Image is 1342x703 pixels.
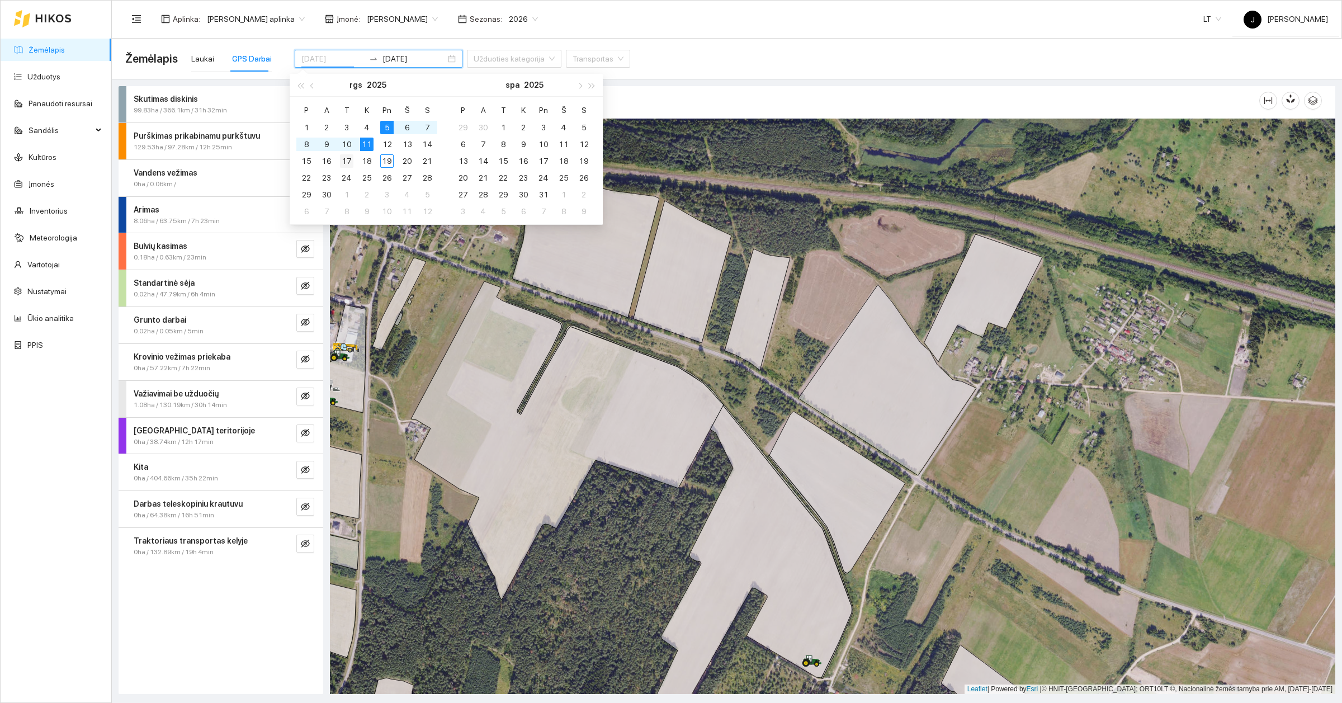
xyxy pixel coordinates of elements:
input: Pabaigos data [382,53,446,65]
div: Skutimas diskinis99.83ha / 366.1km / 31h 32mineye-invisible [119,86,323,122]
strong: [GEOGRAPHIC_DATA] teritorijoje [134,426,255,435]
div: 30 [320,188,333,201]
div: 11 [557,138,570,151]
div: 12 [380,138,394,151]
button: eye-invisible [296,424,314,442]
td: 2025-10-12 [574,136,594,153]
span: 0.02ha / 47.79km / 6h 4min [134,289,215,300]
div: Standartinė sėja0.02ha / 47.79km / 6h 4mineye-invisible [119,270,323,306]
div: 26 [577,171,590,185]
td: 2025-10-11 [554,136,574,153]
td: 2025-10-09 [513,136,533,153]
div: 27 [456,188,470,201]
td: 2025-10-06 [296,203,316,220]
th: K [513,101,533,119]
td: 2025-10-01 [493,119,513,136]
span: 0ha / 404.66km / 35h 22min [134,473,218,484]
div: 12 [420,205,434,218]
td: 2025-10-07 [473,136,493,153]
td: 2025-10-19 [574,153,594,169]
div: 22 [497,171,510,185]
td: 2025-10-24 [533,169,554,186]
span: 8.06ha / 63.75km / 7h 23min [134,216,220,227]
div: 2 [360,188,374,201]
td: 2025-09-29 [296,186,316,203]
td: 2025-10-23 [513,169,533,186]
button: eye-invisible [296,461,314,479]
td: 2025-09-05 [377,119,397,136]
div: 8 [340,205,353,218]
strong: Kita [134,463,148,471]
strong: Standartinė sėja [134,279,195,287]
td: 2025-09-22 [296,169,316,186]
div: 19 [380,154,394,168]
div: 16 [320,154,333,168]
span: Aplinka : [173,13,200,25]
a: Panaudoti resursai [29,99,92,108]
div: 29 [456,121,470,134]
td: 2025-11-08 [554,203,574,220]
td: 2025-10-30 [513,186,533,203]
span: 2026 [509,11,538,27]
td: 2025-10-16 [513,153,533,169]
div: 9 [517,138,530,151]
div: 2 [577,188,590,201]
td: 2025-11-01 [554,186,574,203]
td: 2025-09-16 [316,153,337,169]
div: 5 [380,121,394,134]
a: PPIS [27,341,43,350]
div: Kita0ha / 404.66km / 35h 22mineye-invisible [119,454,323,490]
td: 2025-10-11 [397,203,417,220]
td: 2025-11-03 [453,203,473,220]
span: eye-invisible [301,465,310,476]
button: eye-invisible [296,535,314,553]
td: 2025-11-07 [533,203,554,220]
td: 2025-09-19 [377,153,397,169]
th: T [337,101,357,119]
td: 2025-09-01 [296,119,316,136]
div: 4 [476,205,490,218]
td: 2025-09-06 [397,119,417,136]
td: 2025-10-20 [453,169,473,186]
span: eye-invisible [301,502,310,513]
td: 2025-10-10 [533,136,554,153]
div: 3 [340,121,353,134]
div: 10 [537,138,550,151]
div: Arimas8.06ha / 63.75km / 7h 23mineye-invisible [119,197,323,233]
div: 23 [517,171,530,185]
td: 2025-10-27 [453,186,473,203]
td: 2025-10-12 [417,203,437,220]
div: 17 [340,154,353,168]
div: [GEOGRAPHIC_DATA] teritorijoje0ha / 38.74km / 12h 17mineye-invisible [119,418,323,454]
td: 2025-09-11 [357,136,377,153]
div: 25 [557,171,570,185]
div: 8 [300,138,313,151]
td: 2025-10-08 [493,136,513,153]
span: J [1251,11,1255,29]
div: GPS Darbai [232,53,272,65]
td: 2025-10-05 [417,186,437,203]
div: 24 [340,171,353,185]
div: 26 [380,171,394,185]
div: 1 [300,121,313,134]
div: 6 [456,138,470,151]
div: 20 [456,171,470,185]
div: 1 [340,188,353,201]
span: 0ha / 57.22km / 7h 22min [134,363,210,374]
div: 28 [420,171,434,185]
a: Leaflet [967,685,987,693]
span: Įmonė : [337,13,360,25]
th: Š [554,101,574,119]
td: 2025-09-04 [357,119,377,136]
td: 2025-10-21 [473,169,493,186]
div: 1 [497,121,510,134]
td: 2025-10-31 [533,186,554,203]
th: S [417,101,437,119]
div: 4 [557,121,570,134]
span: eye-invisible [301,244,310,255]
div: 8 [497,138,510,151]
div: 3 [380,188,394,201]
td: 2025-11-05 [493,203,513,220]
div: 2 [320,121,333,134]
th: Pn [377,101,397,119]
